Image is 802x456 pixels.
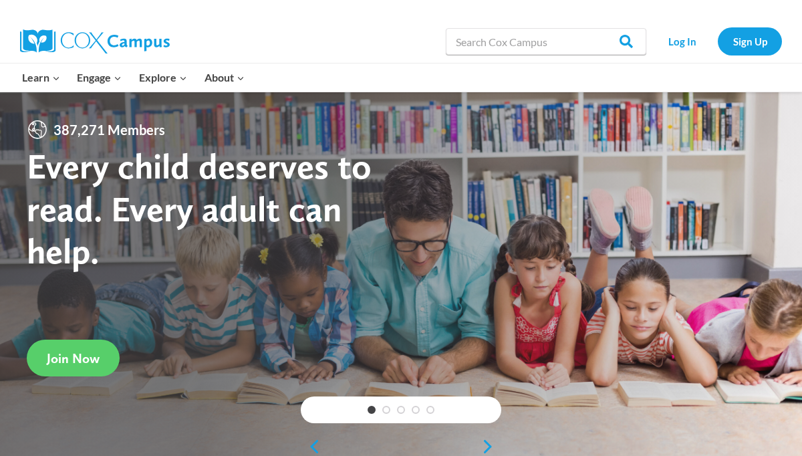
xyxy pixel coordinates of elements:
[20,29,170,53] img: Cox Campus
[446,28,646,55] input: Search Cox Campus
[48,119,170,140] span: 387,271 Members
[77,69,122,86] span: Engage
[718,27,782,55] a: Sign Up
[139,69,187,86] span: Explore
[368,406,376,414] a: 1
[27,340,120,376] a: Join Now
[426,406,434,414] a: 5
[205,69,245,86] span: About
[27,144,372,272] strong: Every child deserves to read. Every adult can help.
[382,406,390,414] a: 2
[412,406,420,414] a: 4
[13,64,253,92] nav: Primary Navigation
[653,27,711,55] a: Log In
[653,27,782,55] nav: Secondary Navigation
[47,350,100,366] span: Join Now
[481,439,501,455] a: next
[397,406,405,414] a: 3
[301,439,321,455] a: previous
[22,69,60,86] span: Learn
